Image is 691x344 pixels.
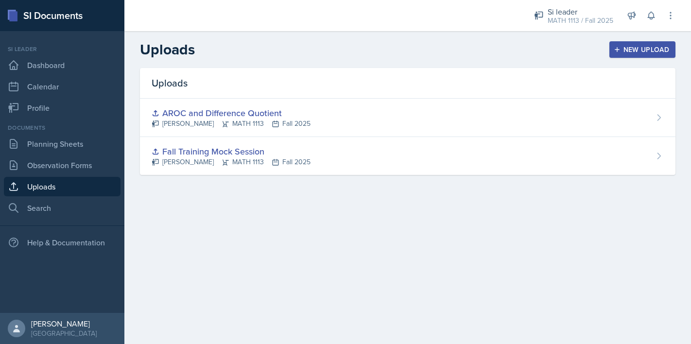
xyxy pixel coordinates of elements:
div: Fall Training Mock Session [152,145,311,158]
div: [GEOGRAPHIC_DATA] [31,328,97,338]
a: Observation Forms [4,155,121,175]
a: Planning Sheets [4,134,121,154]
div: Si leader [548,6,613,17]
a: Calendar [4,77,121,96]
div: Uploads [140,68,675,99]
h2: Uploads [140,41,195,58]
a: Fall Training Mock Session [PERSON_NAME]MATH 1113Fall 2025 [140,137,675,175]
div: AROC and Difference Quotient [152,106,311,120]
div: [PERSON_NAME] [31,319,97,328]
div: [PERSON_NAME] MATH 1113 Fall 2025 [152,157,311,167]
a: AROC and Difference Quotient [PERSON_NAME]MATH 1113Fall 2025 [140,99,675,137]
button: New Upload [609,41,676,58]
a: Search [4,198,121,218]
a: Uploads [4,177,121,196]
div: [PERSON_NAME] MATH 1113 Fall 2025 [152,119,311,129]
div: Si leader [4,45,121,53]
a: Dashboard [4,55,121,75]
div: Help & Documentation [4,233,121,252]
a: Profile [4,98,121,118]
div: Documents [4,123,121,132]
div: MATH 1113 / Fall 2025 [548,16,613,26]
div: New Upload [616,46,670,53]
